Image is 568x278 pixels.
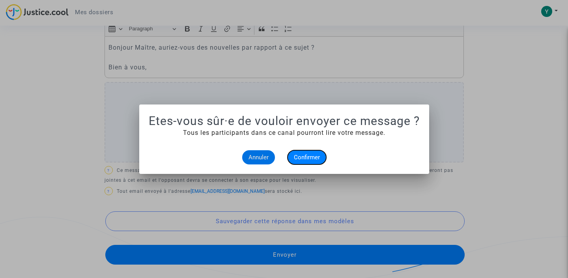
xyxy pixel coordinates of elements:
[149,114,420,128] h1: Etes-vous sûr·e de vouloir envoyer ce message ?
[248,154,269,161] span: Annuler
[183,129,385,136] span: Tous les participants dans ce canal pourront lire votre message.
[288,150,326,164] button: Confirmer
[294,154,320,161] span: Confirmer
[242,150,275,164] button: Annuler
